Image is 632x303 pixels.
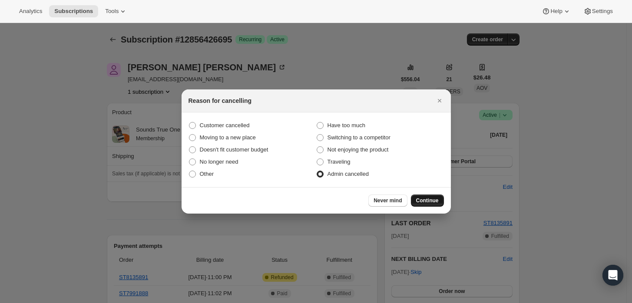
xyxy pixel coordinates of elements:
[200,171,214,177] span: Other
[368,194,407,207] button: Never mind
[105,8,119,15] span: Tools
[328,134,390,141] span: Switching to a competitor
[536,5,576,17] button: Help
[54,8,93,15] span: Subscriptions
[200,158,238,165] span: No longer need
[100,5,132,17] button: Tools
[592,8,613,15] span: Settings
[578,5,618,17] button: Settings
[19,8,42,15] span: Analytics
[550,8,562,15] span: Help
[200,122,250,128] span: Customer cancelled
[49,5,98,17] button: Subscriptions
[328,122,365,128] span: Have too much
[416,197,439,204] span: Continue
[411,194,444,207] button: Continue
[189,96,251,105] h2: Reason for cancelling
[328,146,389,153] span: Not enjoying the product
[602,265,623,286] div: Open Intercom Messenger
[374,197,402,204] span: Never mind
[433,95,446,107] button: Close
[328,171,369,177] span: Admin cancelled
[200,146,268,153] span: Doesn't fit customer budget
[328,158,351,165] span: Traveling
[14,5,47,17] button: Analytics
[200,134,256,141] span: Moving to a new place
